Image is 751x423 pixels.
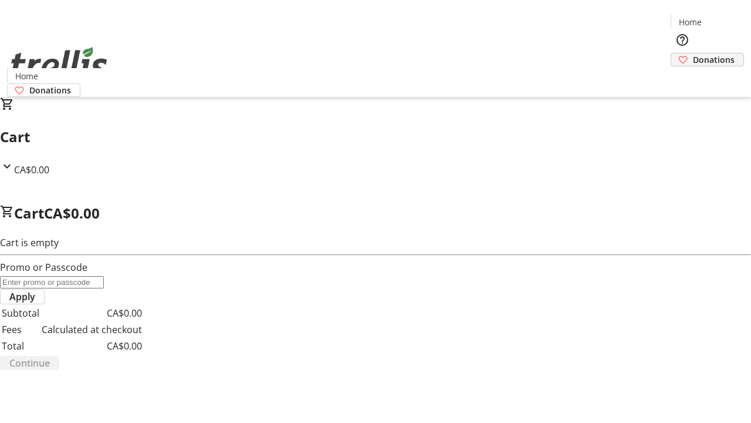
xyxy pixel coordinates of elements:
[671,16,709,28] a: Home
[671,66,694,90] button: Cart
[15,70,38,82] span: Home
[41,305,143,321] td: CA$0.00
[8,70,45,82] a: Home
[44,203,100,223] span: CA$0.00
[1,305,40,321] td: Subtotal
[41,322,143,337] td: Calculated at checkout
[679,16,702,28] span: Home
[29,84,71,96] span: Donations
[7,34,111,93] img: Orient E2E Organization g2iJuyIYjG's Logo
[1,338,40,354] td: Total
[1,322,40,337] td: Fees
[14,163,49,176] span: CA$0.00
[671,53,744,66] a: Donations
[7,83,80,97] a: Donations
[9,290,35,304] span: Apply
[41,338,143,354] td: CA$0.00
[693,53,735,66] span: Donations
[671,28,694,52] button: Help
